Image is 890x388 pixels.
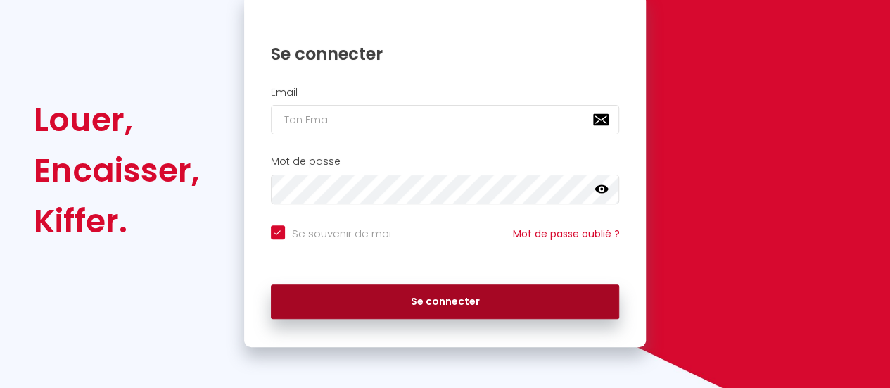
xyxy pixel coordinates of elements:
[34,196,200,246] div: Kiffer.
[271,87,620,99] h2: Email
[34,145,200,196] div: Encaisser,
[512,227,619,241] a: Mot de passe oublié ?
[34,94,200,145] div: Louer,
[271,105,620,134] input: Ton Email
[271,156,620,168] h2: Mot de passe
[271,284,620,320] button: Se connecter
[271,43,620,65] h1: Se connecter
